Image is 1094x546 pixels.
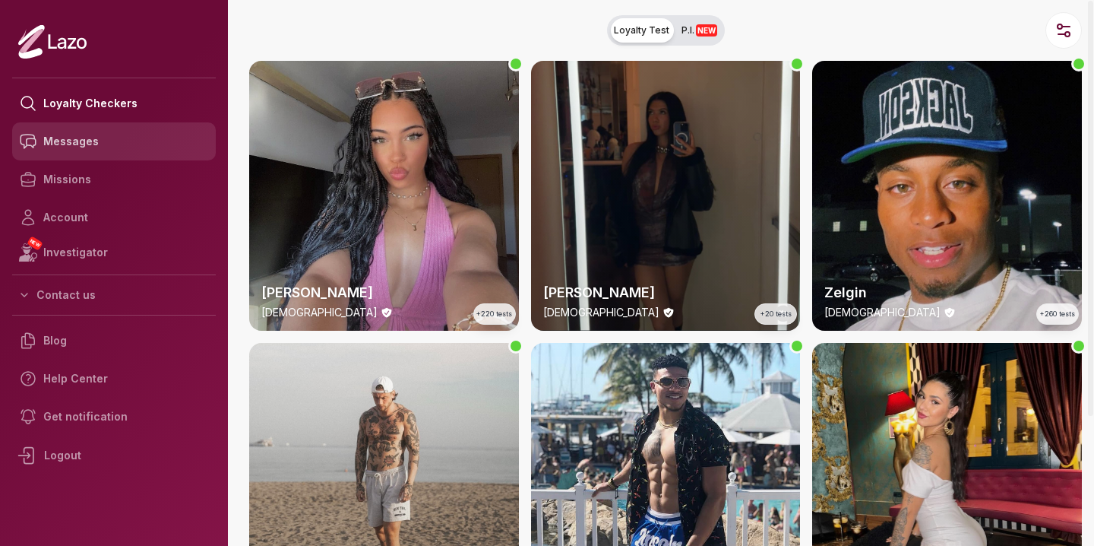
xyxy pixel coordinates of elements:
a: Help Center [12,360,216,398]
span: P.I. [681,24,717,37]
h2: Zelgin [824,282,1070,303]
a: thumbchecker[PERSON_NAME][DEMOGRAPHIC_DATA]+20 tests [531,61,801,331]
a: Get notification [12,398,216,436]
span: +220 tests [476,309,512,319]
span: +20 tests [760,309,792,319]
span: NEW [696,24,717,37]
div: Logout [12,436,216,475]
h2: [PERSON_NAME] [261,282,507,303]
a: thumbcheckerZelgin[DEMOGRAPHIC_DATA]+260 tests [812,61,1082,331]
img: checker [249,61,519,331]
p: [DEMOGRAPHIC_DATA] [543,305,659,320]
a: Account [12,198,216,236]
a: Messages [12,122,216,160]
span: NEW [27,236,43,251]
a: NEWInvestigator [12,236,216,268]
img: checker [812,61,1082,331]
button: Contact us [12,281,216,309]
a: Blog [12,322,216,360]
a: Loyalty Checkers [12,84,216,122]
h2: [PERSON_NAME] [543,282,789,303]
img: checker [531,61,801,331]
span: +260 tests [1040,309,1075,319]
a: thumbchecker[PERSON_NAME][DEMOGRAPHIC_DATA]+220 tests [249,61,519,331]
a: Missions [12,160,216,198]
p: [DEMOGRAPHIC_DATA] [824,305,941,320]
span: Loyalty Test [614,24,669,37]
p: [DEMOGRAPHIC_DATA] [261,305,378,320]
